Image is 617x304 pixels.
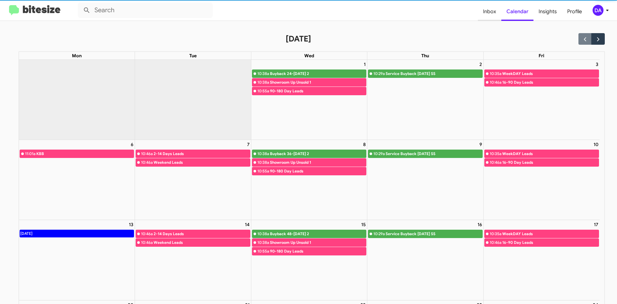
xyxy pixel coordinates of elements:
a: October 1, 2025 [362,60,367,69]
a: October 9, 2025 [478,140,483,149]
div: 10:46a [490,159,501,166]
div: Buyback 24-[DATE] 2 [270,70,366,77]
div: Weekend Leads [154,239,250,246]
div: 10:38a [257,79,269,86]
a: October 13, 2025 [128,220,135,229]
div: DA [593,5,604,16]
a: Insights [533,2,562,21]
a: October 15, 2025 [360,220,367,229]
a: October 6, 2025 [130,140,135,149]
div: Service Buyback [DATE] SS [386,151,482,157]
a: October 3, 2025 [595,60,600,69]
div: 10:35a [490,231,501,237]
div: 11:01a [25,151,35,157]
button: Next month [591,33,604,44]
div: Buyback 36-[DATE] 2 [270,151,366,157]
div: 10:46a [141,239,153,246]
td: October 13, 2025 [19,220,135,300]
div: Service Buyback [DATE] SS [386,231,482,237]
div: Service Buyback [DATE] SS [386,70,482,77]
td: October 9, 2025 [367,140,483,220]
div: 10:46a [141,159,153,166]
td: October 15, 2025 [251,220,367,300]
div: 10:29a [373,70,385,77]
h2: [DATE] [286,34,311,44]
td: October 6, 2025 [19,140,135,220]
div: 10:38a [257,151,269,157]
a: October 16, 2025 [476,220,483,229]
td: October 2, 2025 [367,60,483,140]
div: WeekDAY Leads [502,231,599,237]
div: 10:29a [373,231,385,237]
a: October 10, 2025 [592,140,600,149]
button: DA [587,5,610,16]
td: October 8, 2025 [251,140,367,220]
td: October 3, 2025 [483,60,599,140]
div: 10:55a [257,168,269,174]
div: Showroom Up Unsold 1 [270,79,366,86]
a: October 2, 2025 [478,60,483,69]
td: October 1, 2025 [251,60,367,140]
td: October 17, 2025 [483,220,599,300]
div: 16-90 Day Leads [502,159,599,166]
div: 90-180 Day Leads [270,88,366,94]
div: 10:55a [257,248,269,254]
div: 10:38a [257,231,269,237]
div: 10:38a [257,159,269,166]
div: 10:29a [373,151,385,157]
a: Inbox [478,2,501,21]
div: 10:46a [141,231,153,237]
div: 16-90 Day Leads [502,79,599,86]
div: 10:35a [490,70,501,77]
td: October 7, 2025 [135,140,251,220]
a: October 17, 2025 [593,220,600,229]
td: October 10, 2025 [483,140,599,220]
div: 10:46a [490,79,501,86]
div: Buyback 48-[DATE] 2 [270,231,366,237]
div: 90-180 Day Leads [270,248,366,254]
a: October 7, 2025 [246,140,251,149]
div: WeekDAY Leads [502,70,599,77]
input: Search [78,3,213,18]
div: WeekDAY Leads [502,151,599,157]
div: KBB [36,151,134,157]
div: Showroom Up Unsold 1 [270,159,366,166]
div: 10:46a [490,239,501,246]
a: Tuesday [188,52,198,60]
a: October 8, 2025 [362,140,367,149]
div: 90-180 Day Leads [270,168,366,174]
td: October 14, 2025 [135,220,251,300]
div: 10:46a [141,151,153,157]
div: Showroom Up Unsold 1 [270,239,366,246]
a: Friday [537,52,546,60]
a: Profile [562,2,587,21]
div: 10:38a [257,70,269,77]
a: Calendar [501,2,533,21]
a: Thursday [420,52,430,60]
div: 2-14 Days Leads [154,151,250,157]
button: Previous month [578,33,592,44]
div: 10:35a [490,151,501,157]
a: Monday [71,52,83,60]
a: October 14, 2025 [244,220,251,229]
div: 10:38a [257,239,269,246]
div: Weekend Leads [154,159,250,166]
div: 10:55a [257,88,269,94]
td: October 16, 2025 [367,220,483,300]
div: 16-90 Day Leads [502,239,599,246]
div: 2-14 Days Leads [154,231,250,237]
a: Wednesday [303,52,316,60]
div: [DATE] [20,230,33,237]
